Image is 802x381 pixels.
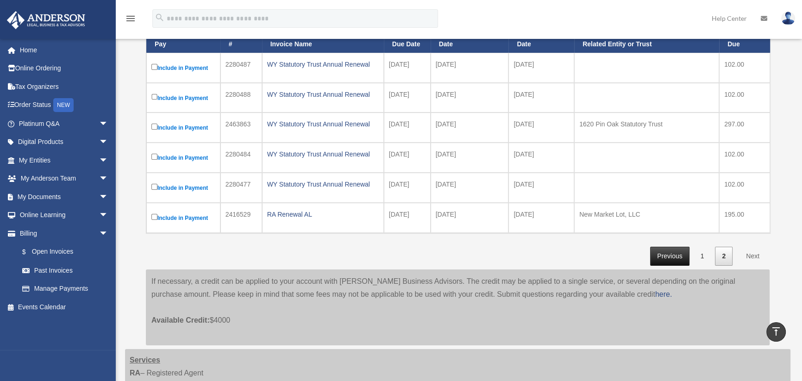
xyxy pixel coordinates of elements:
[431,143,509,173] td: [DATE]
[574,112,719,143] td: 1620 Pin Oak Statutory Trust
[99,151,118,170] span: arrow_drop_down
[99,114,118,133] span: arrow_drop_down
[6,169,122,188] a: My Anderson Teamarrow_drop_down
[53,98,74,112] div: NEW
[13,243,113,262] a: $Open Invoices
[431,53,509,83] td: [DATE]
[384,53,431,83] td: [DATE]
[146,28,220,53] th: Pay: activate to sort column descending
[719,112,770,143] td: 297.00
[431,173,509,203] td: [DATE]
[431,112,509,143] td: [DATE]
[99,206,118,225] span: arrow_drop_down
[125,16,136,24] a: menu
[508,83,574,113] td: [DATE]
[27,246,32,258] span: $
[719,83,770,113] td: 102.00
[267,178,379,191] div: WY Statutory Trust Annual Renewal
[384,28,431,53] th: Due Date: activate to sort column ascending
[267,58,379,71] div: WY Statutory Trust Annual Renewal
[151,212,215,224] label: Include in Payment
[220,53,262,83] td: 2280487
[6,96,122,115] a: Order StatusNEW
[6,224,118,243] a: Billingarrow_drop_down
[6,133,122,151] a: Digital Productsarrow_drop_down
[99,133,118,152] span: arrow_drop_down
[719,173,770,203] td: 102.00
[6,41,122,59] a: Home
[739,247,766,266] a: Next
[151,184,157,190] input: Include in Payment
[6,77,122,96] a: Tax Organizers
[574,203,719,233] td: New Market Lot, LLC
[6,298,122,316] a: Events Calendar
[125,13,136,24] i: menu
[719,53,770,83] td: 102.00
[508,28,574,53] th: Renewal End Date: activate to sort column ascending
[384,83,431,113] td: [DATE]
[781,12,795,25] img: User Pic
[130,369,140,377] strong: RA
[151,92,215,104] label: Include in Payment
[384,203,431,233] td: [DATE]
[267,118,379,131] div: WY Statutory Trust Annual Renewal
[262,28,384,53] th: Invoice Name: activate to sort column ascending
[4,11,88,29] img: Anderson Advisors Platinum Portal
[574,28,719,53] th: Related Entity or Trust: activate to sort column ascending
[151,301,764,327] p: $4000
[431,28,509,53] th: Renewal Effective Date: activate to sort column ascending
[151,154,157,160] input: Include in Payment
[155,12,165,23] i: search
[508,143,574,173] td: [DATE]
[384,143,431,173] td: [DATE]
[384,112,431,143] td: [DATE]
[766,322,786,342] a: vertical_align_top
[151,122,215,133] label: Include in Payment
[13,280,118,298] a: Manage Payments
[508,173,574,203] td: [DATE]
[267,208,379,221] div: RA Renewal AL
[431,83,509,113] td: [DATE]
[151,94,157,100] input: Include in Payment
[719,143,770,173] td: 102.00
[655,290,672,298] a: here.
[267,88,379,101] div: WY Statutory Trust Annual Renewal
[99,169,118,188] span: arrow_drop_down
[220,203,262,233] td: 2416529
[6,206,122,225] a: Online Learningarrow_drop_down
[151,214,157,220] input: Include in Payment
[6,59,122,78] a: Online Ordering
[151,182,215,194] label: Include in Payment
[151,316,210,324] span: Available Credit:
[508,53,574,83] td: [DATE]
[719,203,770,233] td: 195.00
[384,173,431,203] td: [DATE]
[220,173,262,203] td: 2280477
[99,187,118,206] span: arrow_drop_down
[508,112,574,143] td: [DATE]
[431,203,509,233] td: [DATE]
[650,247,689,266] a: Previous
[220,112,262,143] td: 2463863
[220,28,262,53] th: Invoice #: activate to sort column ascending
[99,224,118,243] span: arrow_drop_down
[13,261,118,280] a: Past Invoices
[151,152,215,163] label: Include in Payment
[151,62,215,74] label: Include in Payment
[130,356,160,364] strong: Services
[267,148,379,161] div: WY Statutory Trust Annual Renewal
[146,269,770,345] div: If necessary, a credit can be applied to your account with [PERSON_NAME] Business Advisors. The c...
[220,83,262,113] td: 2280488
[508,203,574,233] td: [DATE]
[715,247,733,266] a: 2
[6,114,122,133] a: Platinum Q&Aarrow_drop_down
[220,143,262,173] td: 2280484
[151,64,157,70] input: Include in Payment
[151,124,157,130] input: Include in Payment
[6,187,122,206] a: My Documentsarrow_drop_down
[771,326,782,337] i: vertical_align_top
[719,28,770,53] th: Amount Due: activate to sort column ascending
[6,151,122,169] a: My Entitiesarrow_drop_down
[694,247,711,266] a: 1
